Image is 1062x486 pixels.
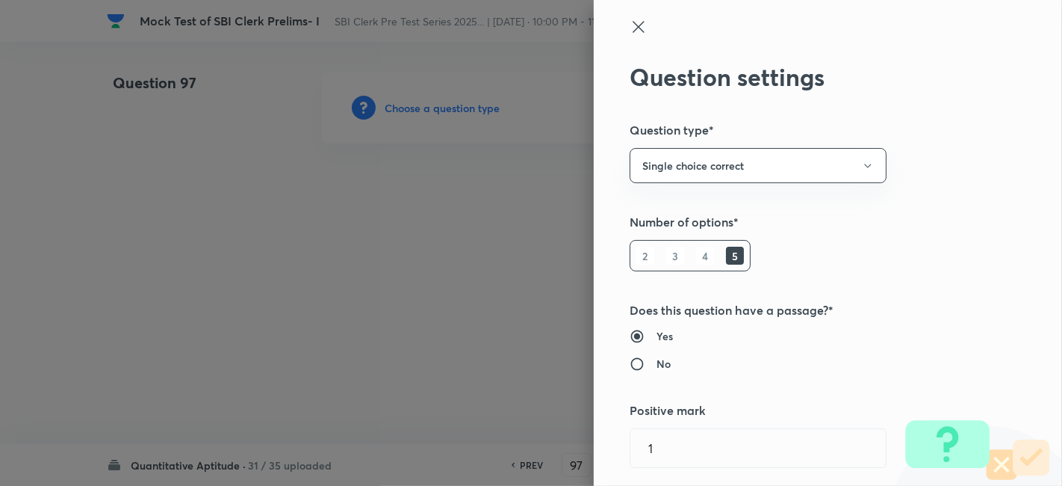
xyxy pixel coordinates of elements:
button: Single choice correct [630,148,886,183]
h6: Yes [656,328,673,344]
h6: 3 [666,247,684,265]
h6: No [656,356,671,372]
h6: 4 [696,247,714,265]
h5: Positive mark [630,402,976,419]
h5: Question type* [630,121,976,139]
h5: Does this question have a passage?* [630,301,976,319]
h6: 2 [636,247,654,265]
h5: Number of options* [630,213,976,231]
input: Positive marks [630,429,886,467]
h6: 5 [726,247,744,265]
h2: Question settings [630,63,976,91]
